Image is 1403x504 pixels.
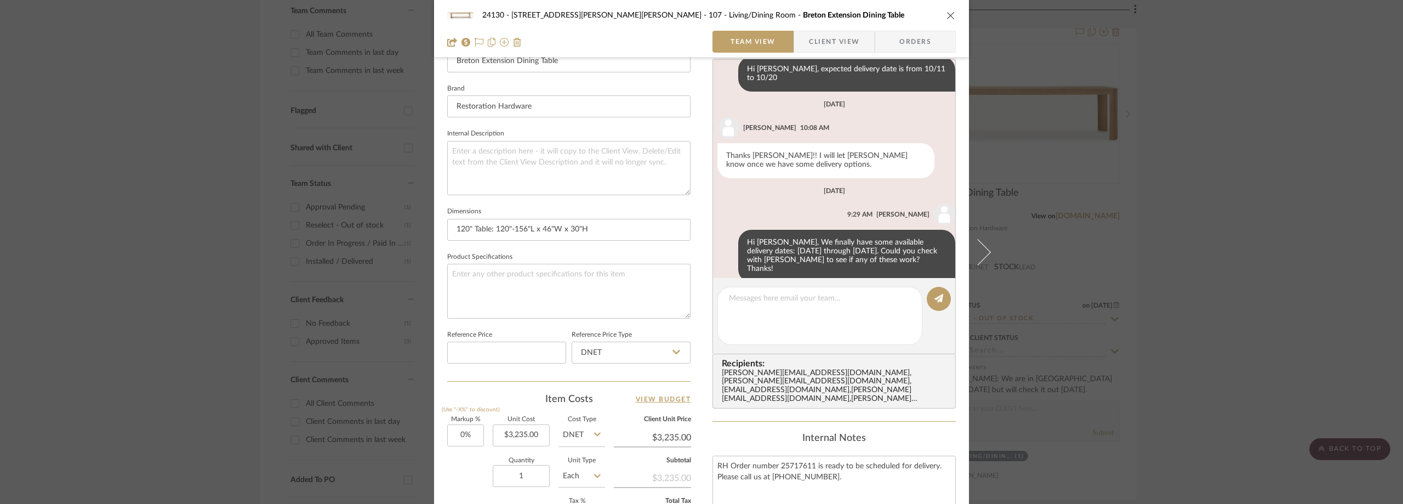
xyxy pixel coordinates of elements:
[743,123,796,133] div: [PERSON_NAME]
[513,38,522,47] img: Remove from project
[800,123,829,133] div: 10:08 AM
[447,4,474,26] img: 67d9264d-1c5c-4751-9533-478968548cdb_48x40.jpg
[447,393,691,406] div: Item Costs
[717,117,739,139] img: user_avatar.png
[614,458,691,463] label: Subtotal
[447,86,465,92] label: Brand
[447,209,481,214] label: Dimensions
[933,203,955,225] img: user_avatar.png
[447,50,691,72] input: Enter Item Name
[847,209,872,219] div: 9:29 AM
[946,10,956,20] button: close
[614,417,691,422] label: Client Unit Price
[738,56,955,92] div: Hi [PERSON_NAME], expected delivery date is from 10/11 to 10/20
[712,433,956,445] div: Internal Notes
[824,187,845,195] div: [DATE]
[722,369,951,404] div: [PERSON_NAME][EMAIL_ADDRESS][DOMAIN_NAME] , [PERSON_NAME][EMAIL_ADDRESS][DOMAIN_NAME] , [EMAIL_AD...
[447,95,691,117] input: Enter Brand
[447,219,691,241] input: Enter the dimensions of this item
[447,254,512,260] label: Product Specifications
[493,417,550,422] label: Unit Cost
[558,458,605,463] label: Unit Type
[447,131,504,137] label: Internal Description
[614,499,691,504] label: Total Tax
[887,31,943,53] span: Orders
[824,100,845,108] div: [DATE]
[572,332,632,338] label: Reference Price Type
[482,12,709,19] span: 24130 - [STREET_ADDRESS][PERSON_NAME][PERSON_NAME]
[717,143,934,178] div: Thanks [PERSON_NAME]!! I will let [PERSON_NAME] know once we have some delivery options.
[493,458,550,463] label: Quantity
[558,417,605,422] label: Cost Type
[709,12,803,19] span: 107 - Living/Dining Room
[550,499,605,504] label: Tax %
[614,467,691,487] div: $3,235.00
[876,209,929,219] div: [PERSON_NAME]
[636,393,691,406] a: View Budget
[731,31,775,53] span: Team View
[738,230,955,282] div: Hi [PERSON_NAME], We finally have some available delivery dates: [DATE] through [DATE]. Could you...
[447,417,484,422] label: Markup %
[803,12,904,19] span: Breton Extension Dining Table
[447,332,492,338] label: Reference Price
[722,359,951,369] span: Recipients:
[809,31,859,53] span: Client View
